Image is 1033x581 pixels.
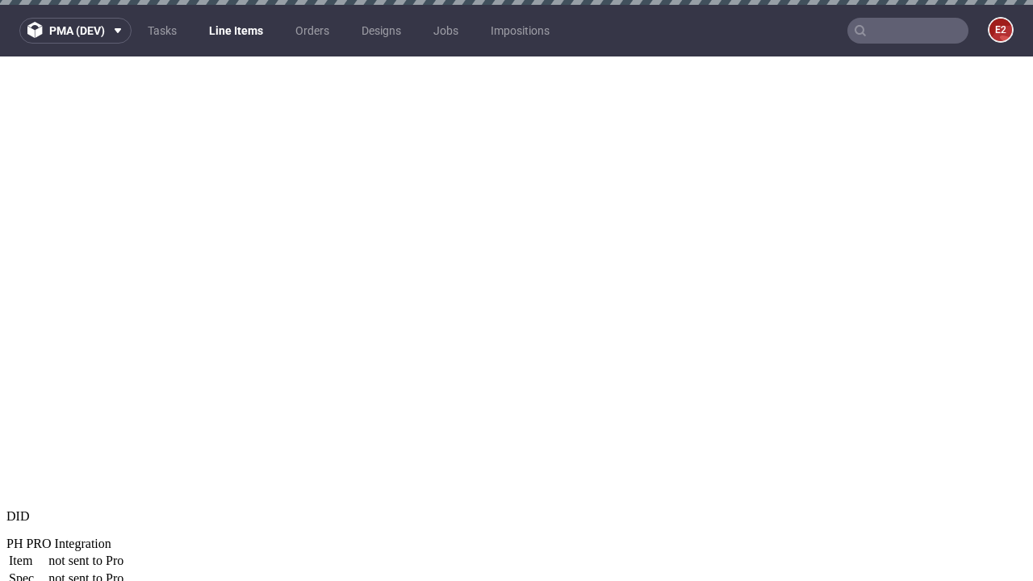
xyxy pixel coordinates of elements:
[8,514,46,530] td: Spec
[6,453,29,466] span: DID
[286,18,339,44] a: Orders
[352,18,411,44] a: Designs
[138,18,186,44] a: Tasks
[8,496,46,512] td: Item
[48,514,124,530] td: not sent to Pro
[199,18,273,44] a: Line Items
[19,18,132,44] button: pma (dev)
[481,18,559,44] a: Impositions
[6,480,1027,495] div: PH PRO Integration
[48,496,124,512] td: not sent to Pro
[49,25,105,36] span: pma (dev)
[989,19,1012,41] figcaption: e2
[424,18,468,44] a: Jobs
